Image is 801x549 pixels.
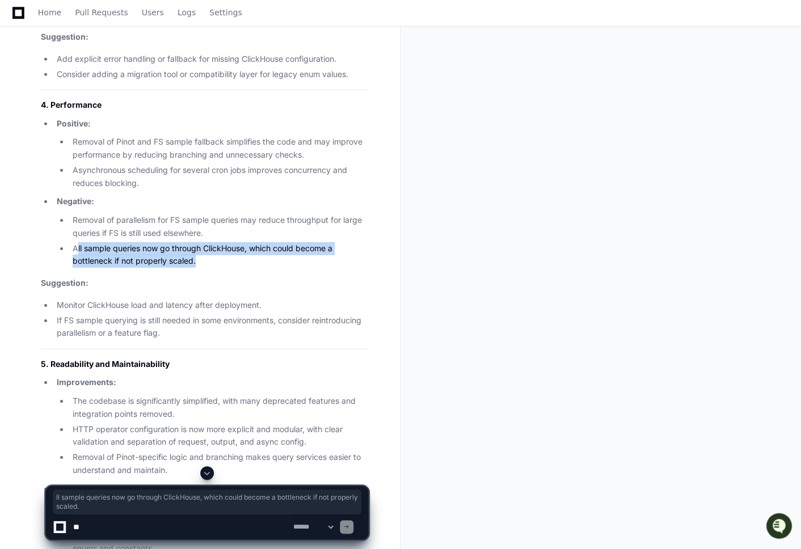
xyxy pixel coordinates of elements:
span: Home [38,9,61,16]
iframe: Open customer support [765,512,795,542]
li: If FS sample querying is still needed in some environments, consider reintroducing parallelism or... [53,314,368,340]
div: Start new chat [39,85,186,96]
span: ll sample queries now go through ClickHouse, which could become a bottleneck if not properly scaled. [56,493,358,511]
span: Settings [209,9,242,16]
span: Logs [178,9,196,16]
strong: Suggestion: [41,278,88,288]
li: Monitor ClickHouse load and latency after deployment. [53,299,368,312]
li: Add explicit error handling or fallback for missing ClickHouse configuration. [53,53,368,66]
strong: Improvements: [57,377,116,387]
li: Removal of Pinot-specific logic and branching makes query services easier to understand and maint... [69,451,368,477]
button: Start new chat [193,88,206,102]
li: Consider adding a migration tool or compatibility layer for legacy enum values. [53,68,368,81]
a: Powered byPylon [80,119,137,128]
li: Asynchronous scheduling for several cron jobs improves concurrency and reduces blocking. [69,164,368,190]
strong: Positive: [57,119,91,128]
li: Removal of parallelism for FS sample queries may reduce throughput for large queries if FS is sti... [69,214,368,240]
li: The codebase is significantly simplified, with many deprecated features and integration points re... [69,395,368,421]
img: PlayerZero [11,11,34,34]
div: We're offline, but we'll be back soon! [39,96,165,105]
li: HTTP operator configuration is now more explicit and modular, with clear validation and separatio... [69,423,368,449]
h2: 4. Performance [41,99,368,111]
div: Welcome [11,45,206,64]
h2: 5. Readability and Maintainability [41,358,368,370]
li: All sample queries now go through ClickHouse, which could become a bottleneck if not properly sca... [69,242,368,268]
strong: Negative: [57,196,94,206]
span: Pull Requests [75,9,128,16]
strong: Suggestion: [41,32,88,41]
span: Users [142,9,164,16]
li: Removal of Pinot and FS sample fallback simplifies the code and may improve performance by reduci... [69,136,368,162]
img: 1756235613930-3d25f9e4-fa56-45dd-b3ad-e072dfbd1548 [11,85,32,105]
span: Pylon [113,119,137,128]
